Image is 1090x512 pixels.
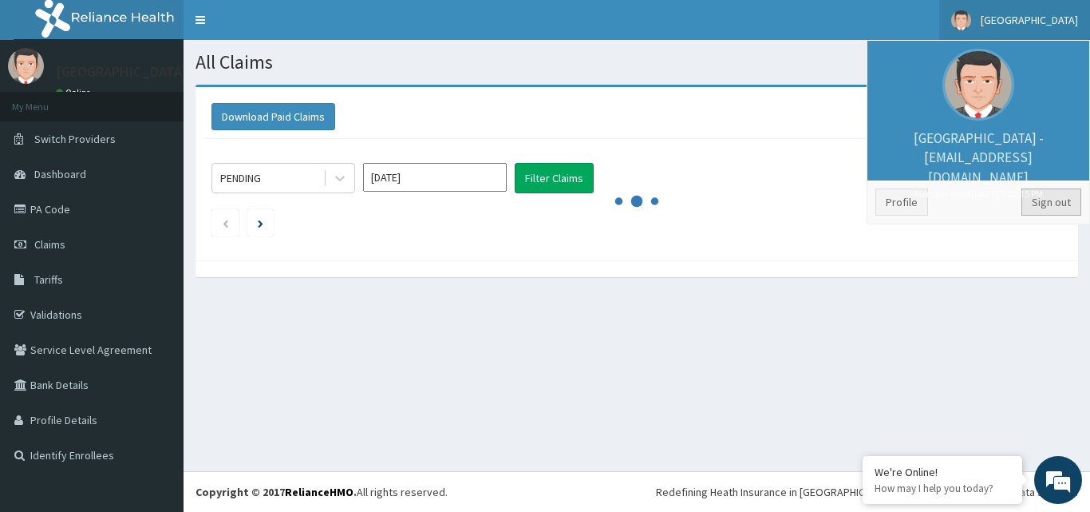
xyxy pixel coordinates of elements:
[56,87,94,98] a: Online
[34,272,63,287] span: Tariffs
[222,216,229,230] a: Previous page
[8,342,304,398] textarea: Type your message and hit 'Enter'
[83,89,268,110] div: Chat with us now
[34,132,116,146] span: Switch Providers
[875,465,1010,479] div: We're Online!
[56,65,188,79] p: [GEOGRAPHIC_DATA]
[363,163,507,192] input: Select Month and Year
[258,216,263,230] a: Next page
[875,189,928,216] a: Profile
[515,163,594,193] button: Filter Claims
[656,484,1078,500] div: Redefining Heath Insurance in [GEOGRAPHIC_DATA] using Telemedicine and Data Science!
[1021,189,1081,216] a: Sign out
[875,482,1010,495] p: How may I help you today?
[195,485,357,499] strong: Copyright © 2017 .
[613,177,661,225] svg: audio-loading
[220,170,261,186] div: PENDING
[942,49,1014,121] img: User Image
[8,48,44,84] img: User Image
[951,10,971,30] img: User Image
[34,237,65,252] span: Claims
[875,129,1081,200] p: [GEOGRAPHIC_DATA] - [EMAIL_ADDRESS][DOMAIN_NAME]
[981,13,1078,27] span: [GEOGRAPHIC_DATA]
[93,154,220,316] span: We're online!
[211,103,335,130] button: Download Paid Claims
[30,80,65,120] img: d_794563401_company_1708531726252_794563401
[184,471,1090,512] footer: All rights reserved.
[195,52,1078,73] h1: All Claims
[875,187,1081,200] small: Member since [DATE] 5:26:15 PM
[285,485,353,499] a: RelianceHMO
[34,167,86,181] span: Dashboard
[262,8,300,46] div: Minimize live chat window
